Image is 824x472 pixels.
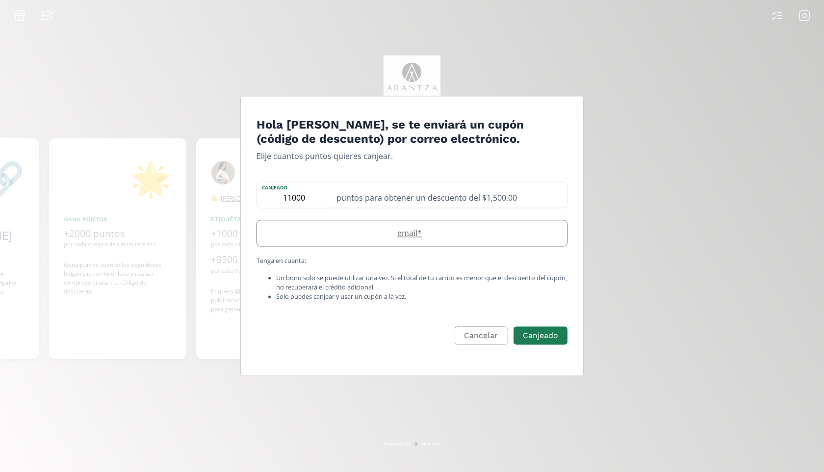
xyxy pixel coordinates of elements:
div: puntos para obtener un descuento del $1,500.00 [331,182,567,208]
button: Canjeado [514,327,567,345]
h4: Hola [PERSON_NAME], se te enviará un cupón (código de descuento) por correo electrónico. [257,118,567,146]
button: Cancelar [455,327,507,345]
li: Un bono solo se puede utilizar una vez. Si el total de tu carrito es menor que el descuento del c... [276,273,567,292]
label: email * [257,227,557,239]
label: Canjeado [257,182,331,191]
p: Tenga en cuenta: [257,256,567,265]
li: Solo puedes canjear y usar un cupón a la vez. [276,292,567,302]
div: Edit Program [240,96,584,376]
p: Elije cuantos puntos quieres canjear. [257,150,567,162]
